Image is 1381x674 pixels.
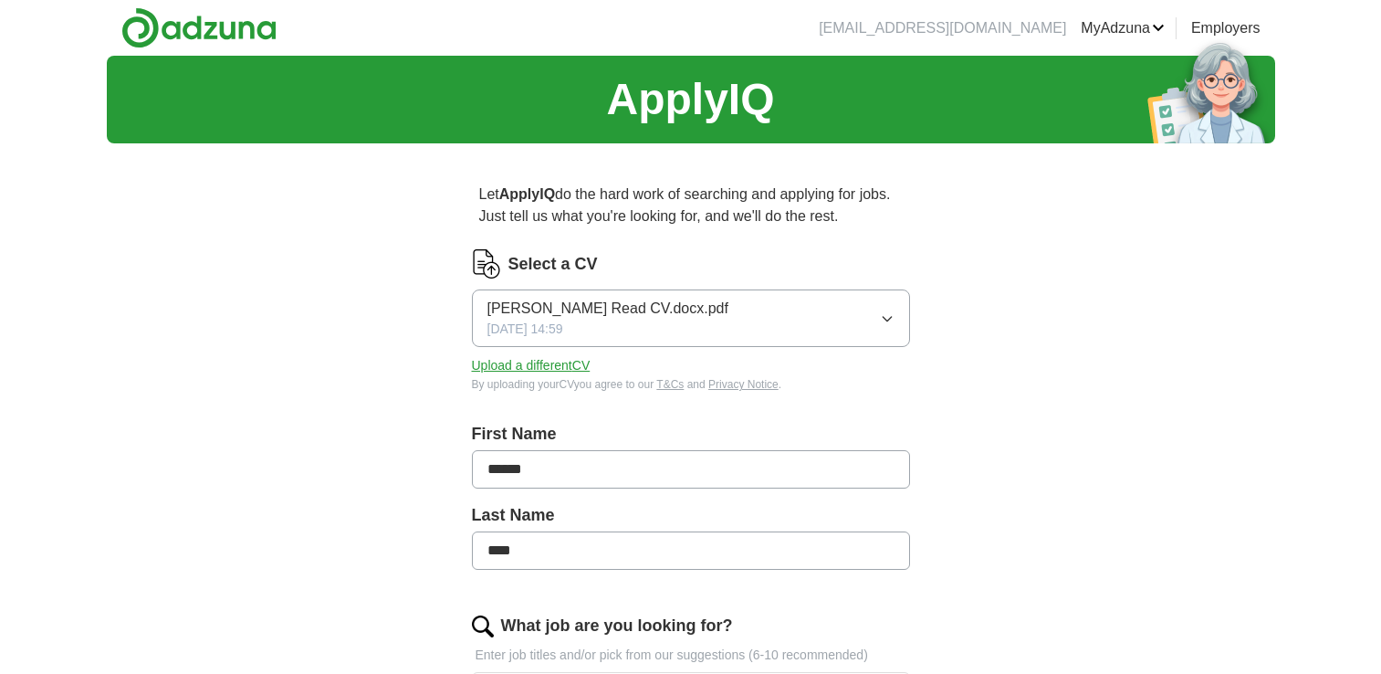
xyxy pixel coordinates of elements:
span: [PERSON_NAME] Read CV.docx.pdf [487,298,728,320]
label: Select a CV [508,252,598,277]
h1: ApplyIQ [606,67,774,132]
img: search.png [472,616,494,637]
a: Employers [1191,17,1261,39]
p: Enter job titles and/or pick from our suggestions (6-10 recommended) [472,646,910,665]
a: T&Cs [656,378,684,391]
label: What job are you looking for? [501,614,733,638]
button: Upload a differentCV [472,356,591,375]
button: [PERSON_NAME] Read CV.docx.pdf[DATE] 14:59 [472,290,910,347]
label: Last Name [472,503,910,528]
div: By uploading your CV you agree to our and . [472,376,910,393]
img: Adzuna logo [121,7,277,48]
label: First Name [472,422,910,447]
p: Let do the hard work of searching and applying for jobs. Just tell us what you're looking for, an... [472,176,910,235]
span: [DATE] 14:59 [487,320,563,339]
a: Privacy Notice [708,378,779,391]
li: [EMAIL_ADDRESS][DOMAIN_NAME] [819,17,1066,39]
strong: ApplyIQ [499,186,555,202]
img: CV Icon [472,249,501,279]
a: MyAdzuna [1081,17,1165,39]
